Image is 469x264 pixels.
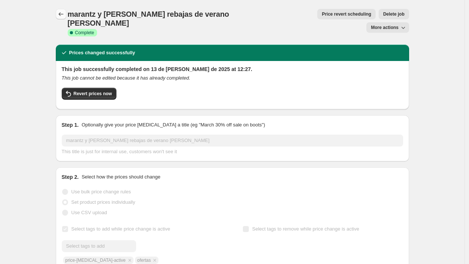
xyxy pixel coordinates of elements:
span: Use CSV upload [71,210,107,215]
span: Set product prices individually [71,199,135,205]
p: Select how the prices should change [81,173,160,181]
span: More actions [371,25,398,30]
span: Select tags to add while price change is active [71,226,170,232]
h2: Step 2. [62,173,79,181]
span: Complete [75,30,94,36]
h2: This job successfully completed on 13 de [PERSON_NAME] de 2025 at 12:27. [62,65,403,73]
span: Use bulk price change rules [71,189,131,194]
input: Select tags to add [62,240,136,252]
p: Optionally give your price [MEDICAL_DATA] a title (eg "March 30% off sale on boots") [81,121,265,129]
button: More actions [366,22,409,33]
span: Revert prices now [74,91,112,97]
span: Select tags to remove while price change is active [252,226,359,232]
span: Price revert scheduling [322,11,371,17]
button: Revert prices now [62,88,116,100]
h2: Prices changed successfully [69,49,135,57]
h2: Step 1. [62,121,79,129]
button: Delete job [379,9,409,19]
input: 30% off holiday sale [62,135,403,147]
span: Delete job [383,11,404,17]
button: Price revert scheduling [317,9,376,19]
span: This title is just for internal use, customers won't see it [62,149,177,154]
i: This job cannot be edited because it has already completed. [62,75,190,81]
span: marantz y [PERSON_NAME] rebajas de verano [PERSON_NAME] [68,10,229,27]
button: Price change jobs [56,9,66,19]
